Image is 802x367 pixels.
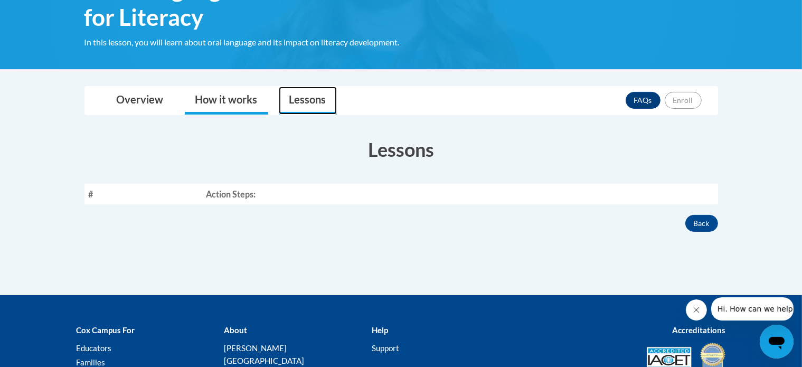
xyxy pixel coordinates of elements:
b: Accreditations [673,325,726,335]
div: In this lesson, you will learn about oral language and its impact on literacy development. [84,36,449,48]
a: Families [77,357,106,367]
th: Action Steps: [202,184,718,204]
button: Enroll [665,92,702,109]
button: Back [685,215,718,232]
a: Support [372,343,399,353]
a: Educators [77,343,112,353]
a: FAQs [626,92,661,109]
a: How it works [185,87,268,115]
iframe: Button to launch messaging window [760,325,794,359]
b: Help [372,325,388,335]
b: About [224,325,247,335]
a: Lessons [279,87,337,115]
th: # [84,184,202,204]
iframe: Message from company [711,297,794,321]
b: Cox Campus For [77,325,135,335]
a: [PERSON_NAME][GEOGRAPHIC_DATA] [224,343,304,365]
a: Overview [106,87,174,115]
iframe: Close message [686,299,707,321]
h3: Lessons [84,136,718,163]
span: Hi. How can we help? [6,7,86,16]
